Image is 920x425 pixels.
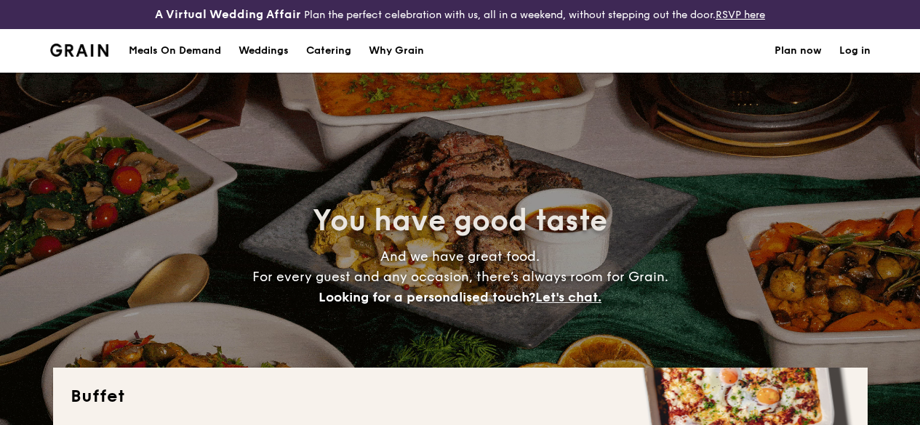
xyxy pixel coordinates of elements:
[535,289,601,305] span: Let's chat.
[155,6,301,23] h4: A Virtual Wedding Affair
[306,29,351,73] h1: Catering
[129,29,221,73] div: Meals On Demand
[297,29,360,73] a: Catering
[239,29,289,73] div: Weddings
[71,385,850,408] h2: Buffet
[50,44,109,57] img: Grain
[153,6,767,23] div: Plan the perfect celebration with us, all in a weekend, without stepping out the door.
[230,29,297,73] a: Weddings
[369,29,424,73] div: Why Grain
[50,44,109,57] a: Logotype
[120,29,230,73] a: Meals On Demand
[775,29,822,73] a: Plan now
[360,29,433,73] a: Why Grain
[716,9,765,21] a: RSVP here
[313,203,607,238] span: You have good taste
[319,289,535,305] span: Looking for a personalised touch?
[252,248,668,305] span: And we have great food. For every guest and any occasion, there’s always room for Grain.
[839,29,871,73] a: Log in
